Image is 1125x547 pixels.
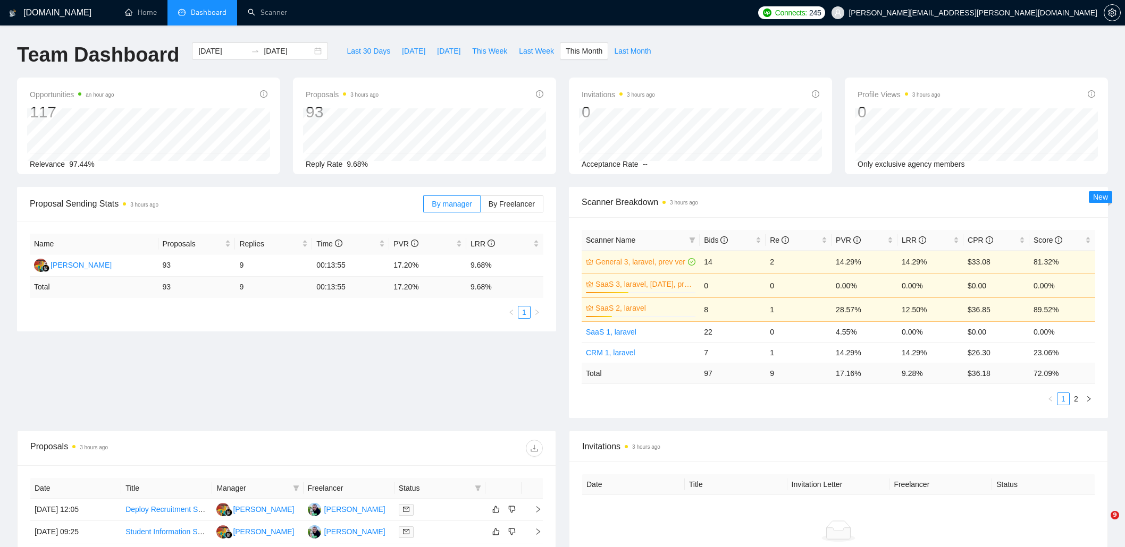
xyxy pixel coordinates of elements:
[700,273,766,297] td: 0
[125,8,157,17] a: homeHome
[766,297,832,321] td: 1
[158,254,236,277] td: 93
[30,277,158,297] td: Total
[586,304,593,312] span: crown
[832,250,897,273] td: 14.29%
[471,240,495,248] span: LRR
[687,232,698,248] span: filter
[853,236,861,244] span: info-circle
[513,42,560,59] button: Last Week
[812,90,819,98] span: info-circle
[775,7,807,19] span: Connects:
[212,478,303,499] th: Manager
[766,321,832,342] td: 0
[260,90,267,98] span: info-circle
[30,440,287,457] div: Proposals
[897,321,963,342] td: 0.00%
[42,264,49,272] img: gigradar-bm.png
[1029,363,1095,383] td: 72.09 %
[858,102,941,122] div: 0
[121,521,212,543] td: Student Information System
[125,505,384,514] a: Deploy Recruitment Software (Node.js + React + PostgreSQL) to Live Website
[466,277,543,297] td: 9.68 %
[782,236,789,244] span: info-circle
[506,503,518,516] button: dislike
[902,236,926,244] span: LRR
[858,160,965,168] span: Only exclusive agency members
[700,363,766,383] td: 97
[335,240,342,247] span: info-circle
[216,505,294,513] a: IH[PERSON_NAME]
[30,478,121,499] th: Date
[30,88,114,101] span: Opportunities
[1044,392,1057,405] li: Previous Page
[832,297,897,321] td: 28.57%
[488,240,495,247] span: info-circle
[316,240,342,248] span: Time
[1029,342,1095,363] td: 23.06%
[627,92,655,98] time: 3 hours ago
[490,503,502,516] button: like
[836,236,861,244] span: PVR
[34,260,112,269] a: IH[PERSON_NAME]
[475,485,481,491] span: filter
[968,236,993,244] span: CPR
[225,531,232,539] img: gigradar-bm.png
[489,200,535,208] span: By Freelancer
[239,238,300,250] span: Replies
[595,256,686,268] a: General 3, laravel, prev ver
[473,480,483,496] span: filter
[291,480,301,496] span: filter
[30,160,65,168] span: Relevance
[519,45,554,57] span: Last Week
[1029,273,1095,297] td: 0.00%
[531,306,543,319] button: right
[700,321,766,342] td: 22
[1034,236,1062,244] span: Score
[432,200,472,208] span: By manager
[963,342,1029,363] td: $26.30
[531,306,543,319] li: Next Page
[1082,392,1095,405] li: Next Page
[308,505,385,513] a: OI[PERSON_NAME]
[689,237,695,243] span: filter
[216,525,230,539] img: IH
[582,160,639,168] span: Acceptance Rate
[586,258,593,266] span: crown
[403,528,409,535] span: mail
[595,302,693,314] a: SaaS 2, laravel
[306,102,379,122] div: 93
[766,273,832,297] td: 0
[897,273,963,297] td: 0.00%
[158,234,236,254] th: Proposals
[582,195,1095,209] span: Scanner Breakdown
[233,503,294,515] div: [PERSON_NAME]
[403,506,409,512] span: mail
[720,236,728,244] span: info-circle
[858,88,941,101] span: Profile Views
[80,445,108,450] time: 3 hours ago
[582,474,685,495] th: Date
[963,363,1029,383] td: $ 36.18
[897,297,963,321] td: 12.50%
[490,525,502,538] button: like
[411,240,418,247] span: info-circle
[586,280,593,288] span: crown
[312,277,389,297] td: 00:13:55
[396,42,431,59] button: [DATE]
[508,309,515,315] span: left
[1104,8,1121,17] a: setting
[832,321,897,342] td: 4.55%
[225,509,232,516] img: gigradar-bm.png
[389,254,466,277] td: 17.20%
[9,5,16,22] img: logo
[582,88,655,101] span: Invitations
[770,236,789,244] span: Re
[582,363,700,383] td: Total
[350,92,379,98] time: 3 hours ago
[1070,393,1082,405] a: 2
[324,526,385,537] div: [PERSON_NAME]
[809,7,821,19] span: 245
[560,42,608,59] button: This Month
[1057,392,1070,405] li: 1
